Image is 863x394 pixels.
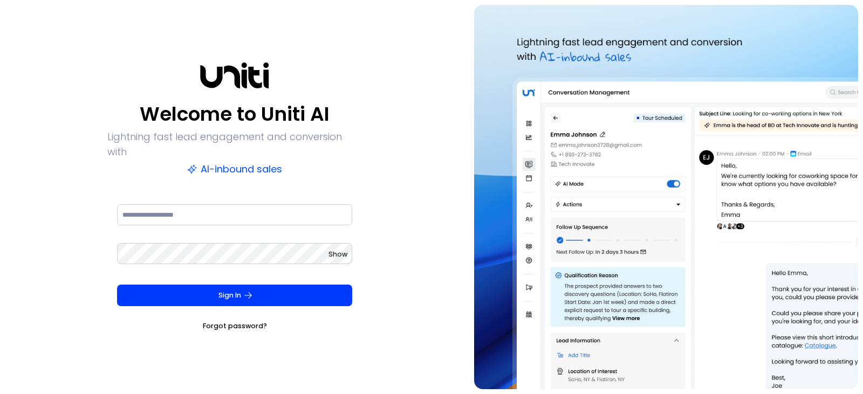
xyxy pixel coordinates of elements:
p: Lightning fast lead engagement and conversion with [107,129,362,160]
p: AI-inbound sales [187,162,282,177]
img: auth-hero.png [474,5,858,389]
a: Forgot password? [203,321,267,331]
button: Show [328,249,347,260]
p: Welcome to Uniti AI [140,101,330,127]
button: Sign In [117,285,352,306]
span: Show [328,250,347,259]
